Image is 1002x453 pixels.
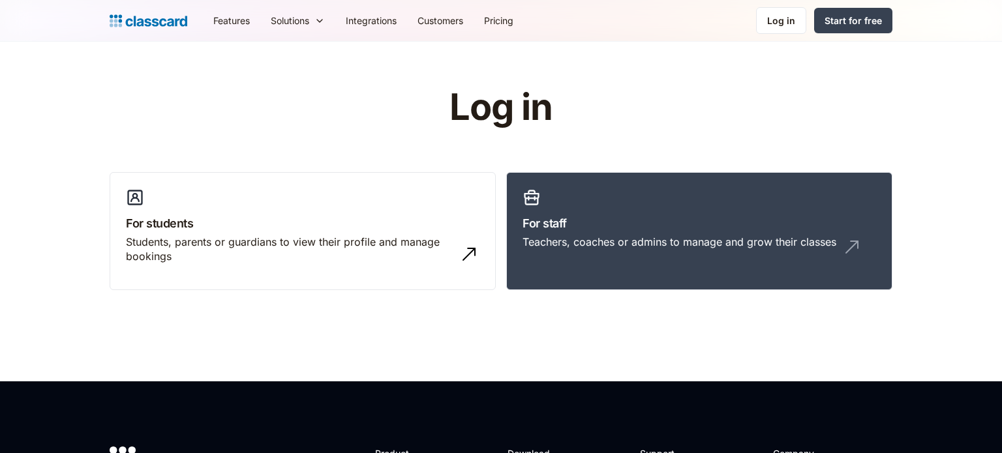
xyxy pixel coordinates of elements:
a: For staffTeachers, coaches or admins to manage and grow their classes [506,172,892,291]
a: Log in [756,7,806,34]
div: Start for free [825,14,882,27]
a: Logo [110,12,187,30]
a: Pricing [474,6,524,35]
a: Features [203,6,260,35]
div: Students, parents or guardians to view their profile and manage bookings [126,235,453,264]
h1: Log in [294,87,708,128]
a: Customers [407,6,474,35]
div: Solutions [271,14,309,27]
a: Integrations [335,6,407,35]
a: Start for free [814,8,892,33]
h3: For staff [523,214,876,232]
div: Log in [767,14,795,27]
a: For studentsStudents, parents or guardians to view their profile and manage bookings [110,172,496,291]
div: Teachers, coaches or admins to manage and grow their classes [523,235,836,249]
h3: For students [126,214,479,232]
